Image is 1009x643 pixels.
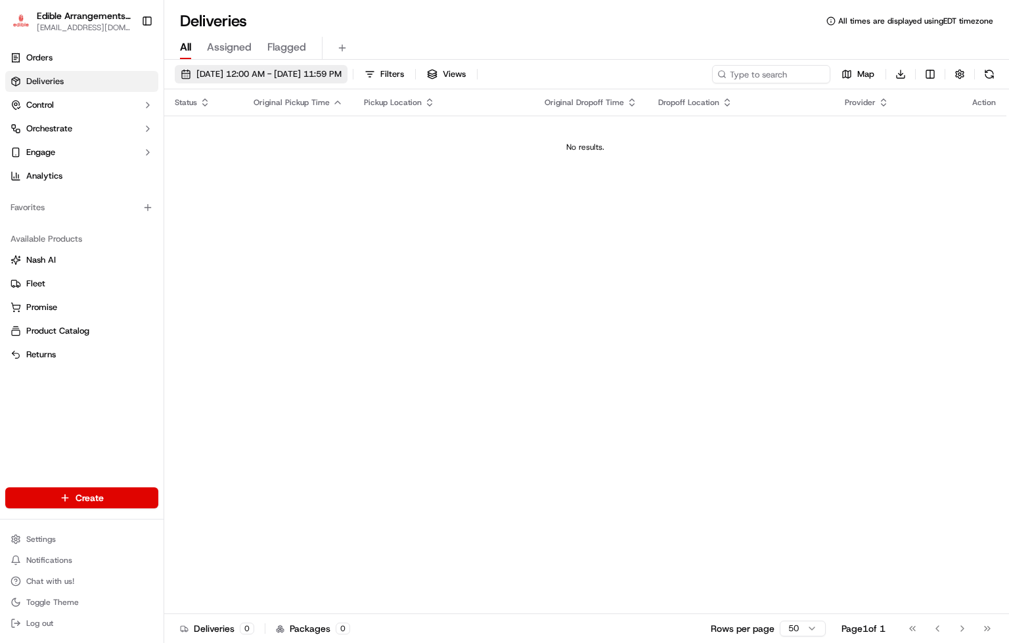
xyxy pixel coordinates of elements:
[5,321,158,342] button: Product Catalog
[26,52,53,64] span: Orders
[13,126,37,150] img: 1736555255976-a54dd68f-1ca7-489b-9aae-adbdc363a1c4
[5,197,158,218] div: Favorites
[972,97,996,108] div: Action
[5,273,158,294] button: Fleet
[26,349,56,361] span: Returns
[5,47,158,68] a: Orders
[26,205,37,215] img: 1736555255976-a54dd68f-1ca7-489b-9aae-adbdc363a1c4
[26,576,74,587] span: Chat with us!
[175,97,197,108] span: Status
[150,204,177,215] span: [DATE]
[131,326,159,336] span: Pylon
[13,192,34,217] img: Wisdom Oko
[11,349,153,361] a: Returns
[26,254,56,266] span: Nash AI
[37,9,131,22] button: Edible Arrangements - [GEOGRAPHIC_DATA], [GEOGRAPHIC_DATA]
[26,301,57,313] span: Promise
[109,240,114,250] span: •
[5,487,158,508] button: Create
[196,68,342,80] span: [DATE] 12:00 AM - [DATE] 11:59 PM
[26,325,89,337] span: Product Catalog
[364,97,422,108] span: Pickup Location
[26,534,56,544] span: Settings
[26,278,45,290] span: Fleet
[11,278,153,290] a: Fleet
[13,14,39,40] img: Nash
[116,240,143,250] span: [DATE]
[841,622,886,635] div: Page 1 of 1
[41,204,140,215] span: Wisdom [PERSON_NAME]
[26,294,101,307] span: Knowledge Base
[180,11,247,32] h1: Deliveries
[37,22,131,33] button: [EMAIL_ADDRESS][DOMAIN_NAME]
[5,118,158,139] button: Orchestrate
[545,97,624,108] span: Original Dropoff Time
[26,597,79,608] span: Toggle Theme
[223,130,239,146] button: Start new chat
[143,204,147,215] span: •
[240,623,254,634] div: 0
[26,123,72,135] span: Orchestrate
[207,39,252,55] span: Assigned
[106,289,216,313] a: 💻API Documentation
[5,551,158,569] button: Notifications
[421,65,472,83] button: Views
[59,126,215,139] div: Start new chat
[5,614,158,632] button: Log out
[34,85,236,99] input: Got a question? Start typing here...
[13,53,239,74] p: Welcome 👋
[26,618,53,629] span: Log out
[838,16,993,26] span: All times are displayed using EDT timezone
[5,250,158,271] button: Nash AI
[28,126,51,150] img: 8571987876998_91fb9ceb93ad5c398215_72.jpg
[11,12,32,31] img: Edible Arrangements - Morgantown, WV
[11,254,153,266] a: Nash AI
[180,622,254,635] div: Deliveries
[180,39,191,55] span: All
[26,76,64,87] span: Deliveries
[11,325,153,337] a: Product Catalog
[5,572,158,590] button: Chat with us!
[336,623,350,634] div: 0
[980,65,998,83] button: Refresh
[175,65,348,83] button: [DATE] 12:00 AM - [DATE] 11:59 PM
[59,139,181,150] div: We're available if you need us!
[26,146,55,158] span: Engage
[26,99,54,111] span: Control
[26,170,62,182] span: Analytics
[76,491,104,504] span: Create
[5,344,158,365] button: Returns
[254,97,330,108] span: Original Pickup Time
[845,97,876,108] span: Provider
[443,68,466,80] span: Views
[5,593,158,611] button: Toggle Theme
[13,171,88,182] div: Past conversations
[5,142,158,163] button: Engage
[5,166,158,187] a: Analytics
[5,95,158,116] button: Control
[111,296,122,306] div: 💻
[169,142,1001,152] div: No results.
[711,622,774,635] p: Rows per page
[5,5,136,37] button: Edible Arrangements - Morgantown, WVEdible Arrangements - [GEOGRAPHIC_DATA], [GEOGRAPHIC_DATA][EM...
[93,326,159,336] a: Powered byPylon
[204,169,239,185] button: See all
[5,530,158,548] button: Settings
[658,97,719,108] span: Dropoff Location
[8,289,106,313] a: 📗Knowledge Base
[380,68,404,80] span: Filters
[5,229,158,250] div: Available Products
[857,68,874,80] span: Map
[5,71,158,92] a: Deliveries
[836,65,880,83] button: Map
[359,65,410,83] button: Filters
[124,294,211,307] span: API Documentation
[5,297,158,318] button: Promise
[41,240,106,250] span: [PERSON_NAME]
[712,65,830,83] input: Type to search
[26,555,72,565] span: Notifications
[11,301,153,313] a: Promise
[13,296,24,306] div: 📗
